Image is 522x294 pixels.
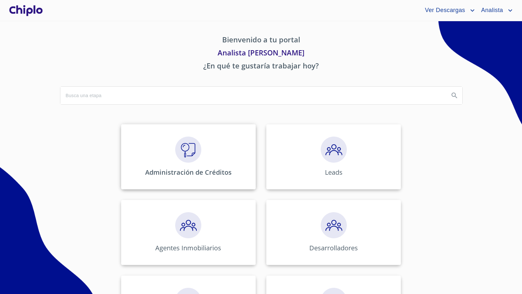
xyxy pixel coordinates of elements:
[145,168,232,177] p: Administración de Créditos
[447,88,462,103] button: Search
[155,243,221,252] p: Agentes Inmobiliarios
[476,5,506,16] span: Analista
[325,168,343,177] p: Leads
[175,137,201,163] img: megaClickVerifiacion.png
[420,5,468,16] span: Ver Descargas
[60,47,462,60] p: Analista [PERSON_NAME]
[476,5,514,16] button: account of current user
[321,212,347,238] img: megaClickPrecalificacion.png
[60,87,444,104] input: search
[60,34,462,47] p: Bienvenido a tu portal
[60,60,462,73] p: ¿En qué te gustaría trabajar hoy?
[175,212,201,238] img: megaClickPrecalificacion.png
[309,243,358,252] p: Desarrolladores
[321,137,347,163] img: megaClickPrecalificacion.png
[420,5,476,16] button: account of current user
